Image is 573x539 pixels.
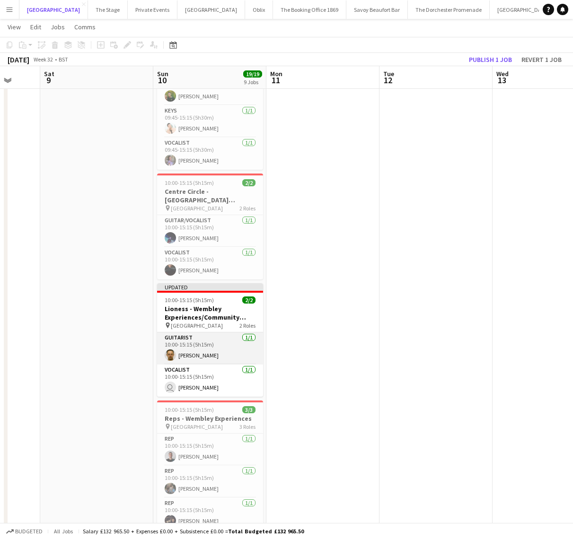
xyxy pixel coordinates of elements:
[52,528,75,535] span: All jobs
[273,0,346,19] button: The Booking Office 1869
[59,56,68,63] div: BST
[128,0,177,19] button: Private Events
[157,73,263,105] app-card-role: Guitarist1/109:45-15:15 (5h30m)[PERSON_NAME]
[157,332,263,365] app-card-role: Guitarist1/110:00-15:15 (5h15m)[PERSON_NAME]
[157,414,263,423] h3: Reps - Wembley Experiences
[228,528,304,535] span: Total Budgeted £132 965.50
[270,70,282,78] span: Mon
[171,205,223,212] span: [GEOGRAPHIC_DATA]
[165,406,214,413] span: 10:00-15:15 (5h15m)
[383,70,394,78] span: Tue
[74,23,96,31] span: Comms
[157,498,263,530] app-card-role: Rep1/110:00-15:15 (5h15m)[PERSON_NAME]
[171,322,223,329] span: [GEOGRAPHIC_DATA]
[157,283,263,291] div: Updated
[4,21,25,33] a: View
[157,400,263,530] app-job-card: 10:00-15:15 (5h15m)3/3Reps - Wembley Experiences [GEOGRAPHIC_DATA]3 RolesRep1/110:00-15:15 (5h15m...
[156,75,168,86] span: 10
[88,0,128,19] button: The Stage
[177,0,245,19] button: [GEOGRAPHIC_DATA]
[245,0,273,19] button: Oblix
[157,174,263,279] app-job-card: 10:00-15:15 (5h15m)2/2Centre Circle - [GEOGRAPHIC_DATA] Experience/Community Shield [GEOGRAPHIC_D...
[5,526,44,537] button: Budgeted
[157,187,263,204] h3: Centre Circle - [GEOGRAPHIC_DATA] Experience/Community Shield
[157,247,263,279] app-card-role: Vocalist1/110:00-15:15 (5h15m)[PERSON_NAME]
[19,0,88,19] button: [GEOGRAPHIC_DATA]
[31,56,55,63] span: Week 32
[243,70,262,78] span: 19/19
[30,23,41,31] span: Edit
[490,0,557,19] button: [GEOGRAPHIC_DATA]
[239,423,256,430] span: 3 Roles
[157,434,263,466] app-card-role: Rep1/110:00-15:15 (5h15m)[PERSON_NAME]
[495,75,509,86] span: 13
[165,179,214,186] span: 10:00-15:15 (5h15m)
[242,179,256,186] span: 2/2
[465,53,516,66] button: Publish 1 job
[346,0,408,19] button: Savoy Beaufort Bar
[83,528,304,535] div: Salary £132 965.50 + Expenses £0.00 + Subsistence £0.00 =
[157,365,263,397] app-card-role: Vocalist1/110:00-15:15 (5h15m) [PERSON_NAME]
[43,75,54,86] span: 9
[157,304,263,322] h3: Lioness - Wembley Experiences/Community Shield
[242,406,256,413] span: 3/3
[496,70,509,78] span: Wed
[171,423,223,430] span: [GEOGRAPHIC_DATA]
[157,105,263,138] app-card-role: Keys1/109:45-15:15 (5h30m)[PERSON_NAME]
[382,75,394,86] span: 12
[157,70,168,78] span: Sun
[239,322,256,329] span: 2 Roles
[242,296,256,304] span: 2/2
[239,205,256,212] span: 2 Roles
[157,30,263,170] app-job-card: 09:45-15:15 (5h30m)5/5[PERSON_NAME] - Wembley Experiences/Community Shield [GEOGRAPHIC_DATA]5 Rol...
[157,138,263,170] app-card-role: Vocalist1/109:45-15:15 (5h30m)[PERSON_NAME]
[8,55,29,64] div: [DATE]
[157,466,263,498] app-card-role: Rep1/110:00-15:15 (5h15m)[PERSON_NAME]
[26,21,45,33] a: Edit
[157,283,263,397] app-job-card: Updated10:00-15:15 (5h15m)2/2Lioness - Wembley Experiences/Community Shield [GEOGRAPHIC_DATA]2 Ro...
[269,75,282,86] span: 11
[8,23,21,31] span: View
[165,296,214,304] span: 10:00-15:15 (5h15m)
[47,21,69,33] a: Jobs
[51,23,65,31] span: Jobs
[44,70,54,78] span: Sat
[71,21,99,33] a: Comms
[518,53,565,66] button: Revert 1 job
[15,528,43,535] span: Budgeted
[408,0,490,19] button: The Dorchester Promenade
[157,215,263,247] app-card-role: Guitar/Vocalist1/110:00-15:15 (5h15m)[PERSON_NAME]
[244,78,262,86] div: 9 Jobs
